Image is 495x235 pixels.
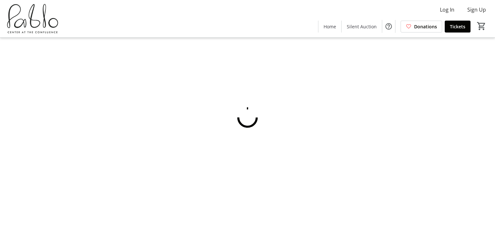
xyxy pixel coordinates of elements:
button: Log In [435,5,460,15]
span: Sign Up [467,6,486,14]
img: Pablo Center's Logo [4,3,61,35]
a: Home [318,21,341,33]
button: Sign Up [462,5,491,15]
span: Donations [414,23,437,30]
button: Help [382,20,395,33]
a: Silent Auction [342,21,382,33]
a: Donations [401,21,442,33]
a: Tickets [445,21,471,33]
span: Log In [440,6,454,14]
span: Tickets [450,23,465,30]
span: Home [324,23,336,30]
span: Silent Auction [347,23,377,30]
button: Cart [476,20,487,32]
